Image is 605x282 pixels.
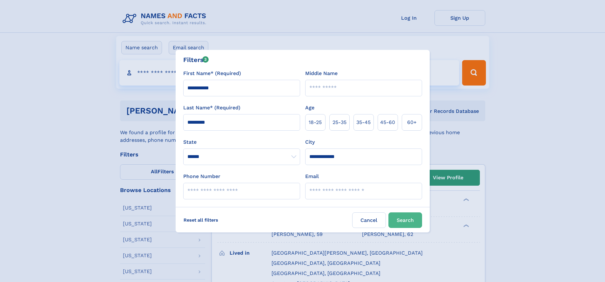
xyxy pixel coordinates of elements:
[183,173,220,180] label: Phone Number
[183,104,240,112] label: Last Name* (Required)
[183,70,241,77] label: First Name* (Required)
[305,138,315,146] label: City
[305,104,314,112] label: Age
[309,119,322,126] span: 18‑25
[352,212,386,228] label: Cancel
[388,212,422,228] button: Search
[183,138,300,146] label: State
[183,55,209,65] div: Filters
[407,119,417,126] span: 60+
[305,70,338,77] label: Middle Name
[179,212,222,228] label: Reset all filters
[305,173,319,180] label: Email
[380,119,395,126] span: 45‑60
[333,119,346,126] span: 25‑35
[356,119,371,126] span: 35‑45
